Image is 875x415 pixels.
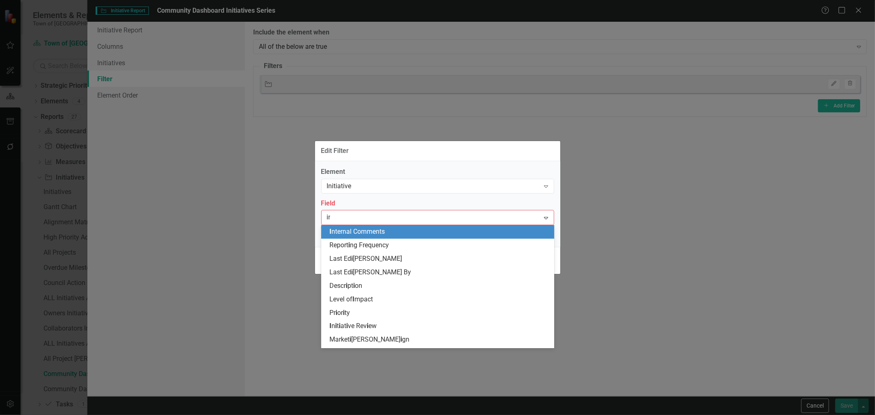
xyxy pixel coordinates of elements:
[321,147,349,155] div: Edit Filter
[346,282,347,290] span: i
[351,255,353,262] span: i
[352,295,354,303] span: I
[348,241,350,249] span: i
[329,282,362,290] span: Descr pt on
[335,322,337,330] span: i
[350,335,351,343] span: i
[329,295,373,303] span: Level of mpact
[329,322,331,330] span: I
[400,335,402,343] span: i
[321,167,554,177] label: Element
[343,309,345,317] span: i
[329,228,385,235] span: nternal Comments
[329,335,409,343] span: Market [PERSON_NAME] gn
[329,228,331,235] span: I
[329,268,411,276] span: Last Ed [PERSON_NAME] By
[329,241,389,249] span: Report ng Frequency
[321,199,554,208] label: Field
[336,309,337,317] span: i
[351,268,353,276] span: i
[353,282,355,290] span: i
[329,309,350,317] span: Pr or ty
[329,322,377,330] span: n t at ve Rev ew
[329,255,402,262] span: Last Ed [PERSON_NAME]
[339,322,340,330] span: i
[346,322,348,330] span: i
[367,322,368,330] span: i
[327,181,540,191] div: Initiative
